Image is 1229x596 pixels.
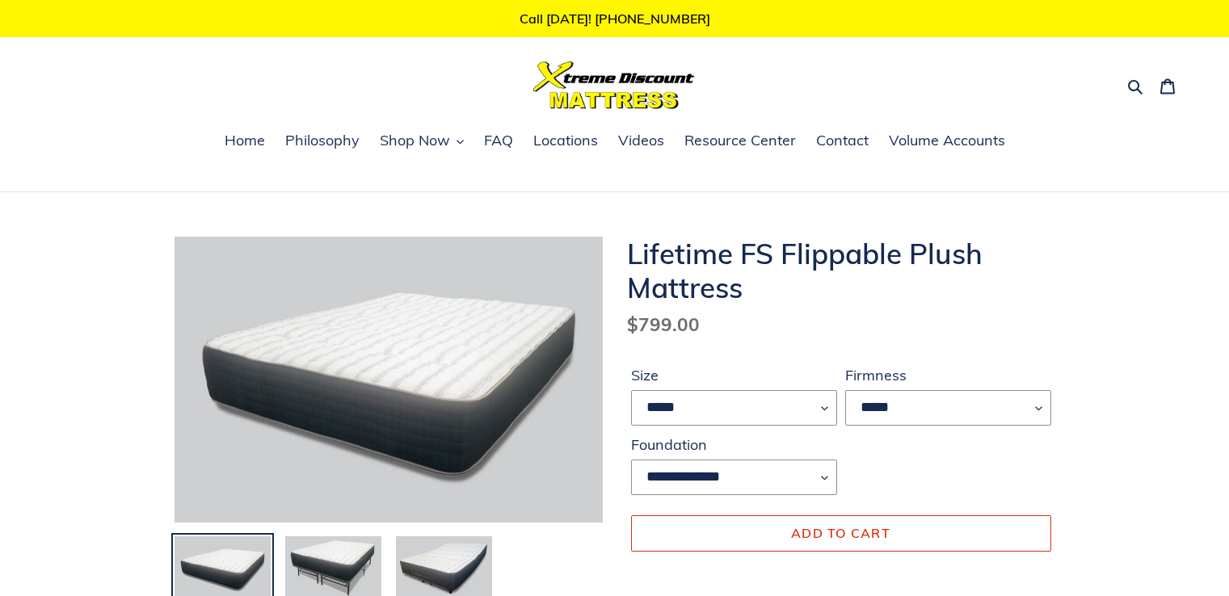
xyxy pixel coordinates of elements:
a: FAQ [476,129,521,153]
label: Firmness [845,364,1051,386]
span: Videos [618,131,664,150]
span: Philosophy [285,131,360,150]
button: Shop Now [372,129,472,153]
button: Add to cart [631,515,1051,551]
a: Home [217,129,273,153]
span: FAQ [484,131,513,150]
img: Xtreme Discount Mattress [533,61,695,109]
h1: Lifetime FS Flippable Plush Mattress [627,237,1055,304]
label: Size [631,364,837,386]
label: Foundation [631,434,837,455]
span: Home [225,131,265,150]
span: Resource Center [684,131,796,150]
a: Videos [610,129,672,153]
a: Resource Center [676,129,804,153]
span: $799.00 [627,313,700,336]
a: Locations [525,129,606,153]
span: Locations [533,131,598,150]
span: Shop Now [380,131,450,150]
span: Add to cart [791,525,890,541]
span: Volume Accounts [889,131,1005,150]
a: Philosophy [277,129,368,153]
a: Contact [808,129,877,153]
span: Contact [816,131,869,150]
a: Volume Accounts [881,129,1013,153]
